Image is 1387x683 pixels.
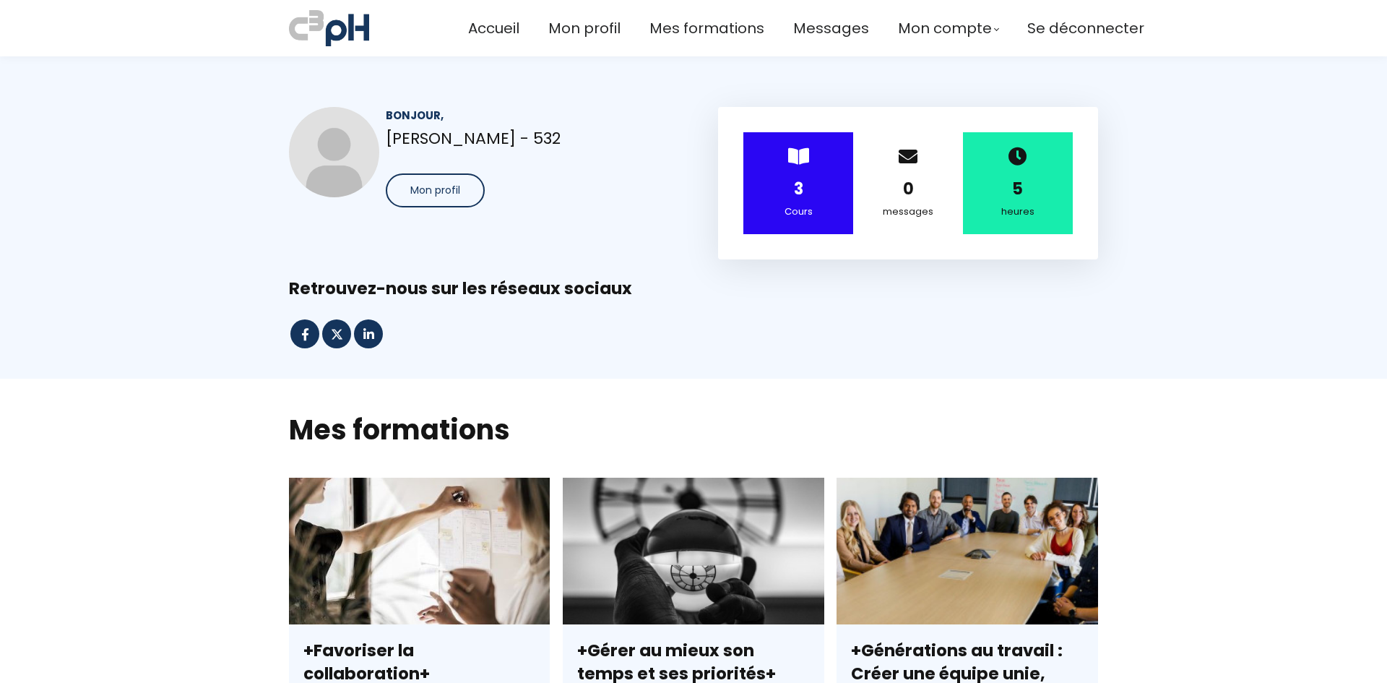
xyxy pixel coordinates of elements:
[871,204,945,220] div: messages
[289,278,1098,300] div: Retrouvez-nous sur les réseaux sociaux
[1027,17,1144,40] a: Se déconnecter
[649,17,764,40] a: Mes formations
[410,183,460,198] span: Mon profil
[468,17,519,40] a: Accueil
[289,107,379,197] img: 67e15c45f420988e040e58f4.jpg
[981,204,1055,220] div: heures
[743,132,853,234] div: >
[1012,178,1023,200] strong: 5
[761,204,835,220] div: Cours
[898,17,992,40] span: Mon compte
[903,178,914,200] strong: 0
[386,126,669,151] p: [PERSON_NAME] - 532
[289,411,1098,448] h2: Mes formations
[386,107,669,124] div: Bonjour,
[793,17,869,40] a: Messages
[386,173,485,207] button: Mon profil
[289,7,369,49] img: a70bc7685e0efc0bd0b04b3506828469.jpeg
[794,178,803,200] strong: 3
[548,17,621,40] a: Mon profil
